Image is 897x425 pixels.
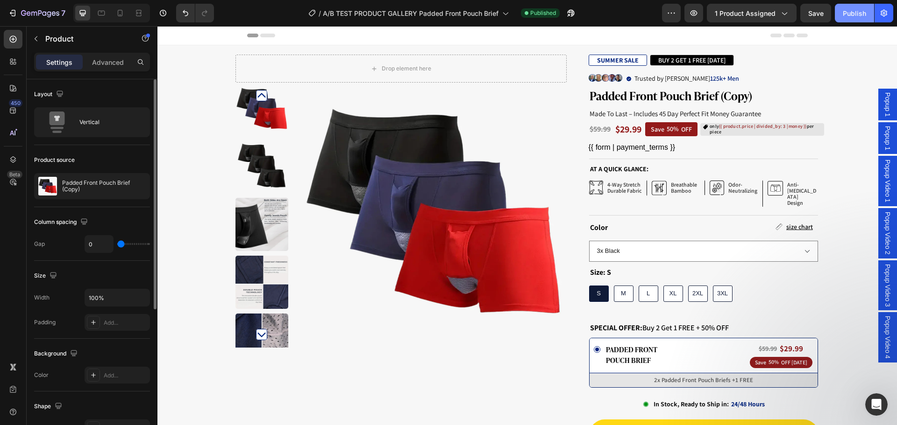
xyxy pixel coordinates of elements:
[46,57,72,67] p: Settings
[457,96,485,110] div: $29.99
[553,48,582,56] strong: 125k+ Men
[535,264,546,271] span: 2XL
[618,196,655,205] a: size chart
[843,8,866,18] div: Publish
[621,316,647,328] div: $29.99
[726,100,735,124] span: Popup 1
[62,180,146,193] p: Padded Front Pouch Brief (Copy)
[34,293,50,302] div: Width
[530,9,556,17] span: Published
[431,62,667,77] h1: Padded Front Pouch Brief (Copy)
[34,88,65,101] div: Layout
[85,289,149,306] input: Auto
[808,9,824,17] span: Save
[34,371,49,379] div: Color
[522,98,536,109] div: OFF
[34,318,56,327] div: Padding
[433,297,485,307] strong: SPECIAL OFFER:
[9,99,22,107] div: 450
[439,264,443,271] span: S
[99,64,110,75] button: Carousel Back Arrow
[562,97,649,103] span: {{ product.price | divided_by: 3 | money }}
[432,241,455,252] legend: Size: S
[610,332,622,340] div: 50%
[34,156,75,164] div: Product source
[600,317,620,327] div: $59.99
[34,400,64,413] div: Shape
[104,371,148,380] div: Add...
[431,116,667,127] div: {{ form | payment_terms }}
[715,8,776,18] span: 1 product assigned
[596,332,610,341] div: Save
[512,264,520,271] span: XL
[835,4,874,22] button: Publish
[865,393,888,416] iframe: Intercom live chat
[38,177,57,195] img: product feature img
[176,4,214,22] div: Undo/Redo
[630,155,660,180] p: anti-[MEDICAL_DATA] design
[489,264,492,271] span: L
[450,155,484,167] p: 4-way stretch durable fabric
[34,240,45,248] div: Gap
[431,98,454,109] div: $59.99
[104,319,148,327] div: Add...
[432,196,451,208] legend: Color
[34,270,59,282] div: Size
[463,264,469,271] span: M
[497,348,596,360] p: 2x Padded Front Pouch Briefs +1 FREE
[99,303,110,314] button: Carousel Next Arrow
[319,8,321,18] span: /
[34,216,90,229] div: Column spacing
[726,290,735,333] span: Popup Video 4
[552,98,665,109] span: only per piece
[496,374,571,382] span: In Stock, Ready to Ship in:
[501,30,568,38] p: BUY 2 GET 1 FREE [DATE]
[622,332,651,341] div: OFF [DATE]
[323,8,498,18] span: A/B TEST PRODUCT GALLERY Padded Front Pouch Brief
[432,393,661,423] button: ➜ ADD TO CART NOW
[800,4,831,22] button: Save
[79,111,136,133] div: Vertical
[574,374,607,382] span: 24/48 Hours
[433,297,660,307] p: Buy 2 Get 1 FREE + 50% OFF
[440,30,481,38] strong: SUMMER SALE
[448,318,500,339] span: Padded Front Pouch Brief
[4,4,70,22] button: 7
[431,48,465,56] img: gempages_491320059759690869-e0935c4b-ae0b-4f30-8348-13ec69bef764.png
[224,39,274,46] div: Drop element here
[560,264,570,271] span: 3XL
[629,196,655,205] p: size chart
[508,98,522,108] div: 50%
[726,66,735,91] span: Popup 1
[492,98,508,109] div: Save
[726,133,735,176] span: Popup Video 1
[433,138,660,148] p: At a quick glance:
[34,348,79,360] div: Background
[7,171,22,178] div: Beta
[726,186,735,229] span: Popup Video 2
[157,26,897,425] iframe: Design area
[45,33,125,44] p: Product
[61,7,65,19] p: 7
[513,155,540,167] p: breathable bamboo
[726,238,735,281] span: Popup Video 3
[432,81,666,95] p: made to last – includes 45 day perfect fit money guarantee
[707,4,797,22] button: 1 product assigned
[477,49,583,57] p: Trusted by [PERSON_NAME]
[571,155,600,167] p: odor- neutralizing
[85,236,113,252] input: Auto
[92,57,124,67] p: Advanced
